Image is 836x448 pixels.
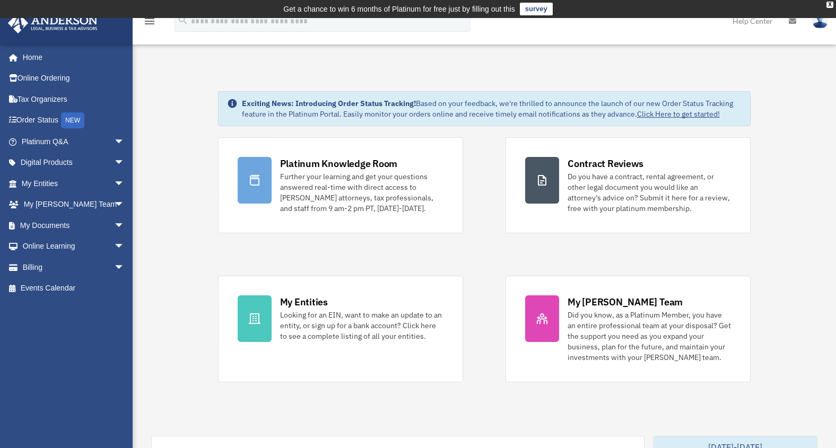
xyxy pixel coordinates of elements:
a: My Entitiesarrow_drop_down [7,173,141,194]
a: Events Calendar [7,278,141,299]
div: Looking for an EIN, want to make an update to an entity, or sign up for a bank account? Click her... [280,310,443,341]
div: Contract Reviews [568,157,643,170]
a: My [PERSON_NAME] Team Did you know, as a Platinum Member, you have an entire professional team at... [506,276,751,382]
span: arrow_drop_down [114,152,135,174]
div: My Entities [280,295,328,309]
a: Click Here to get started! [637,109,720,119]
a: My [PERSON_NAME] Teamarrow_drop_down [7,194,141,215]
a: Tax Organizers [7,89,141,110]
span: arrow_drop_down [114,215,135,236]
a: Billingarrow_drop_down [7,257,141,278]
span: arrow_drop_down [114,257,135,278]
div: Based on your feedback, we're thrilled to announce the launch of our new Order Status Tracking fe... [242,98,742,119]
div: Did you know, as a Platinum Member, you have an entire professional team at your disposal? Get th... [568,310,731,363]
a: survey [520,3,553,15]
a: Digital Productsarrow_drop_down [7,152,141,173]
div: Platinum Knowledge Room [280,157,398,170]
a: menu [143,19,156,28]
a: Platinum Q&Aarrow_drop_down [7,131,141,152]
img: Anderson Advisors Platinum Portal [5,13,101,33]
div: Further your learning and get your questions answered real-time with direct access to [PERSON_NAM... [280,171,443,214]
a: Online Ordering [7,68,141,89]
a: Order StatusNEW [7,110,141,131]
span: arrow_drop_down [114,131,135,153]
strong: Exciting News: Introducing Order Status Tracking! [242,99,416,108]
i: search [177,14,189,26]
div: Do you have a contract, rental agreement, or other legal document you would like an attorney's ad... [568,171,731,214]
a: My Documentsarrow_drop_down [7,215,141,236]
div: NEW [61,112,84,128]
i: menu [143,15,156,28]
span: arrow_drop_down [114,173,135,195]
span: arrow_drop_down [114,194,135,216]
div: close [826,2,833,8]
span: arrow_drop_down [114,236,135,258]
div: My [PERSON_NAME] Team [568,295,683,309]
a: Home [7,47,135,68]
img: User Pic [812,13,828,29]
a: Online Learningarrow_drop_down [7,236,141,257]
a: Contract Reviews Do you have a contract, rental agreement, or other legal document you would like... [506,137,751,233]
a: My Entities Looking for an EIN, want to make an update to an entity, or sign up for a bank accoun... [218,276,463,382]
div: Get a chance to win 6 months of Platinum for free just by filling out this [283,3,515,15]
a: Platinum Knowledge Room Further your learning and get your questions answered real-time with dire... [218,137,463,233]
